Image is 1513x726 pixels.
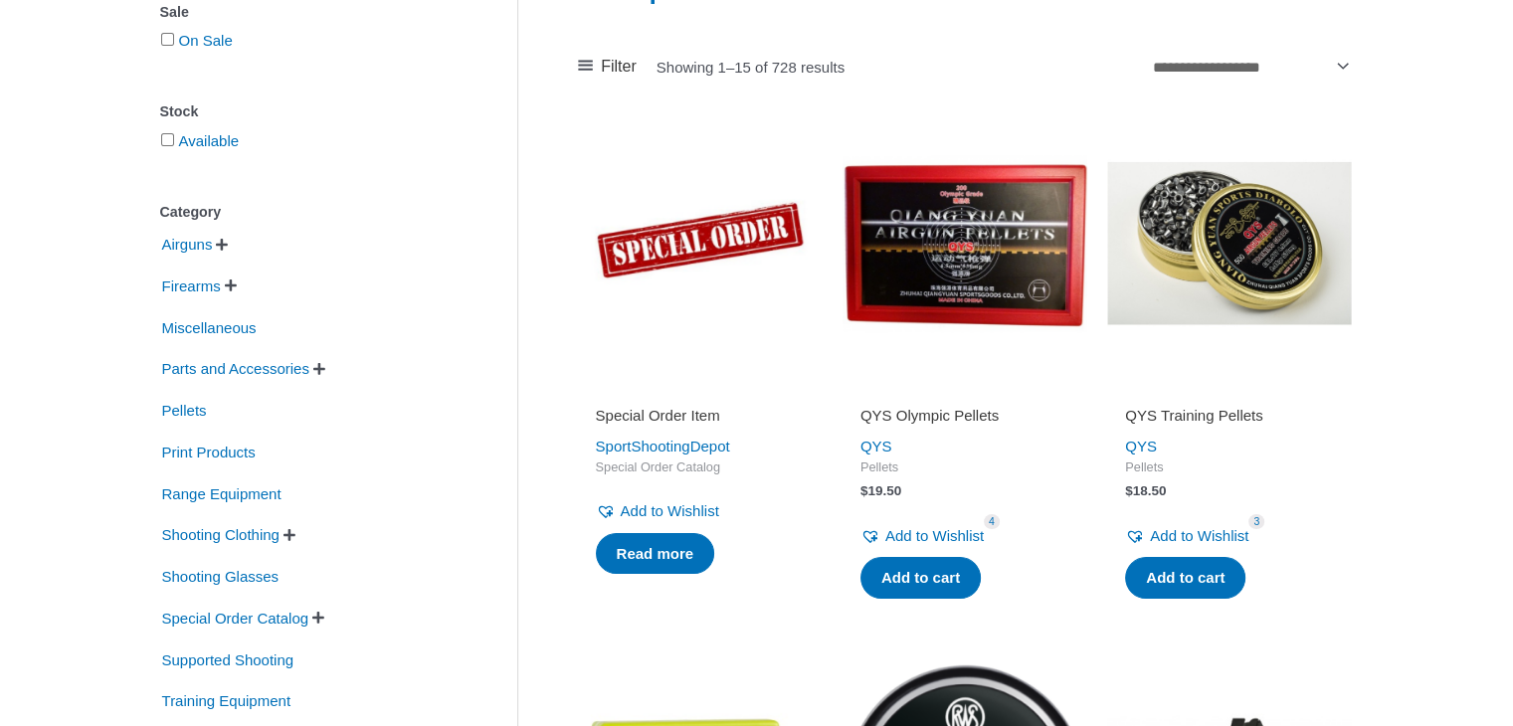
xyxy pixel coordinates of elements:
[1125,406,1334,426] h2: QYS Training Pellets
[860,378,1069,402] iframe: Customer reviews powered by Trustpilot
[160,394,209,428] span: Pellets
[216,238,228,252] span: 
[596,438,730,454] a: SportShootingDepot
[1125,459,1334,476] span: Pellets
[160,609,311,626] a: Special Order Catalog
[160,317,259,334] a: Miscellaneous
[860,459,1069,476] span: Pellets
[160,602,311,635] span: Special Order Catalog
[160,518,282,552] span: Shooting Clothing
[657,60,845,75] p: Showing 1–15 of 728 results
[160,359,311,376] a: Parts and Accessories
[860,557,981,599] a: Add to cart: “QYS Olympic Pellets”
[160,649,296,666] a: Supported Shooting
[596,533,715,575] a: Read more about “Special Order Item”
[160,401,209,418] a: Pellets
[160,270,223,303] span: Firearms
[1125,522,1248,550] a: Add to Wishlist
[225,278,237,292] span: 
[160,436,258,469] span: Print Products
[160,477,284,511] span: Range Equipment
[160,97,458,126] div: Stock
[578,120,823,365] img: Special Order Item
[160,483,284,500] a: Range Equipment
[160,567,282,584] a: Shooting Glasses
[1146,50,1353,83] select: Shop order
[160,228,215,262] span: Airguns
[160,525,282,542] a: Shooting Clothing
[160,684,293,718] span: Training Equipment
[1125,557,1245,599] a: Add to cart: “QYS Training Pellets”
[160,443,258,459] a: Print Products
[601,52,637,82] span: Filter
[1107,120,1352,365] img: QYS Training Pellets
[161,33,174,46] input: On Sale
[984,514,1000,529] span: 4
[179,32,233,49] a: On Sale
[1125,483,1133,498] span: $
[596,406,805,433] a: Special Order Item
[312,611,324,625] span: 
[860,406,1069,433] a: QYS Olympic Pellets
[160,560,282,594] span: Shooting Glasses
[860,406,1069,426] h2: QYS Olympic Pellets
[578,52,637,82] a: Filter
[596,497,719,525] a: Add to Wishlist
[1248,514,1264,529] span: 3
[885,527,984,544] span: Add to Wishlist
[160,311,259,345] span: Miscellaneous
[160,352,311,386] span: Parts and Accessories
[160,643,296,677] span: Supported Shooting
[1125,438,1157,454] a: QYS
[596,459,805,476] span: Special Order Catalog
[161,133,174,146] input: Available
[284,528,295,542] span: 
[843,120,1087,365] img: QYS Olympic Pellets
[1125,378,1334,402] iframe: Customer reviews powered by Trustpilot
[860,483,868,498] span: $
[1125,483,1166,498] bdi: 18.50
[1125,406,1334,433] a: QYS Training Pellets
[860,522,984,550] a: Add to Wishlist
[160,691,293,708] a: Training Equipment
[313,362,325,376] span: 
[160,198,458,227] div: Category
[160,276,223,293] a: Firearms
[1150,527,1248,544] span: Add to Wishlist
[860,438,892,454] a: QYS
[596,378,805,402] iframe: Customer reviews powered by Trustpilot
[160,235,215,252] a: Airguns
[596,406,805,426] h2: Special Order Item
[179,132,240,149] a: Available
[621,502,719,519] span: Add to Wishlist
[860,483,901,498] bdi: 19.50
